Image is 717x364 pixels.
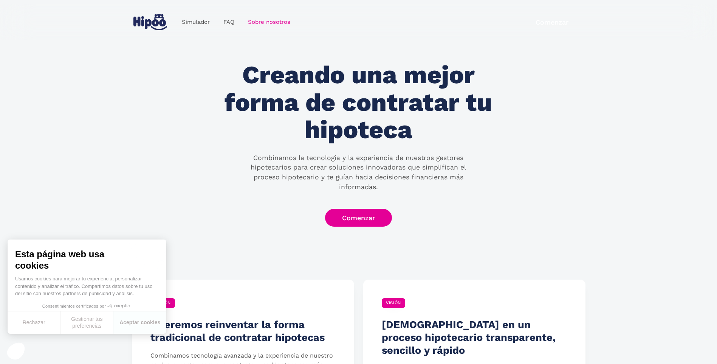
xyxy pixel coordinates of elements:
[382,318,567,357] h4: [DEMOGRAPHIC_DATA] en un proceso hipotecario transparente, sencillo y rápido
[217,15,241,30] a: FAQ
[175,15,217,30] a: Simulador
[325,209,392,227] a: Comenzar
[241,15,297,30] a: Sobre nosotros
[237,153,480,192] p: Combinamos la tecnología y la experiencia de nuestros gestores hipotecarios para crear soluciones...
[132,11,169,33] a: home
[215,61,502,144] h1: Creando una mejor forma de contratar tu hipoteca
[519,13,585,31] a: Comenzar
[150,318,335,344] h4: Queremos reinventar la forma tradicional de contratar hipotecas
[382,298,405,308] div: VISIÓN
